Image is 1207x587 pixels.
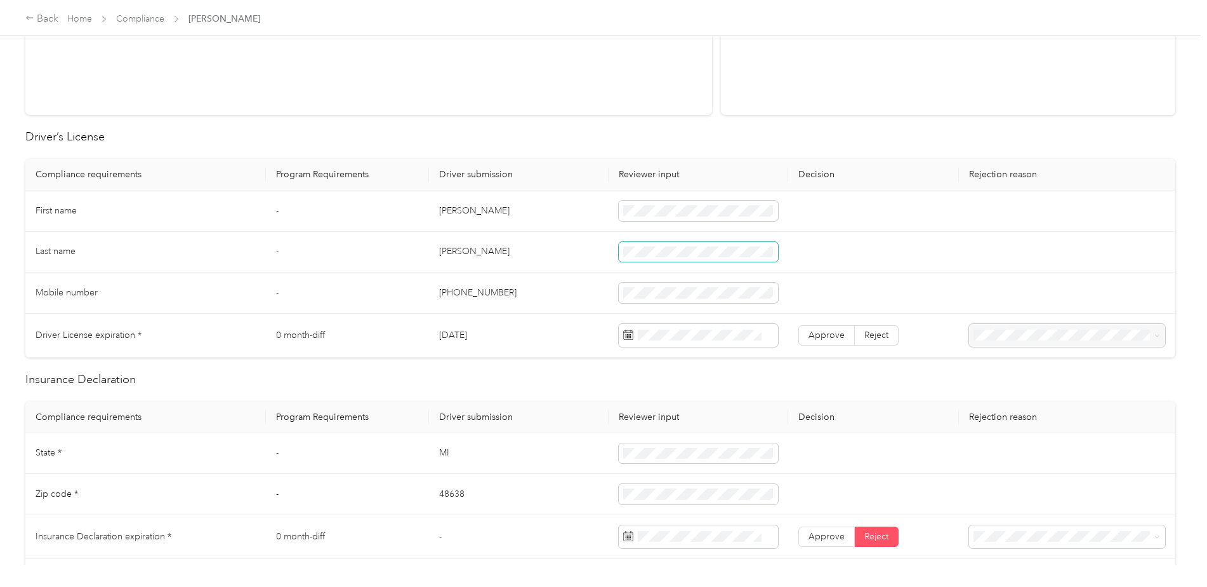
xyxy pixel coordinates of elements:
td: 0 month-diff [266,314,429,358]
td: First name [25,191,266,232]
td: State * [25,433,266,475]
td: Driver License expiration * [25,314,266,358]
td: - [266,273,429,314]
th: Reviewer input [609,401,788,433]
th: Decision [788,159,960,191]
td: Mobile number [25,273,266,314]
td: - [266,474,429,515]
th: Program Requirements [266,401,429,433]
th: Driver submission [429,401,609,433]
td: [PHONE_NUMBER] [429,273,609,314]
span: State * [36,447,62,458]
span: First name [36,205,77,216]
div: Back [25,11,58,27]
td: 0 month-diff [266,515,429,559]
td: [PERSON_NAME] [429,232,609,273]
td: Zip code * [25,474,266,515]
td: 48638 [429,474,609,515]
th: Rejection reason [959,159,1175,191]
span: Approve [808,531,845,542]
th: Compliance requirements [25,159,266,191]
td: - [429,515,609,559]
td: [DATE] [429,314,609,358]
span: Zip code * [36,489,78,499]
iframe: Everlance-gr Chat Button Frame [1136,516,1207,587]
a: Home [67,13,92,24]
td: [PERSON_NAME] [429,191,609,232]
th: Decision [788,401,960,433]
th: Driver submission [429,159,609,191]
span: Last name [36,246,76,257]
span: Reject [864,330,888,341]
td: MI [429,433,609,475]
a: Compliance [116,13,164,24]
span: Insurance Declaration expiration * [36,531,171,542]
span: Mobile number [36,287,98,298]
span: [PERSON_NAME] [188,12,260,25]
th: Program Requirements [266,159,429,191]
th: Rejection reason [959,401,1175,433]
td: - [266,433,429,475]
span: Reject [864,531,888,542]
span: Approve [808,330,845,341]
h2: Insurance Declaration [25,371,1175,388]
td: Last name [25,232,266,273]
th: Reviewer input [609,159,788,191]
th: Compliance requirements [25,401,266,433]
span: Driver License expiration * [36,330,142,341]
h2: Driver’s License [25,128,1175,145]
td: Insurance Declaration expiration * [25,515,266,559]
td: - [266,191,429,232]
td: - [266,232,429,273]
